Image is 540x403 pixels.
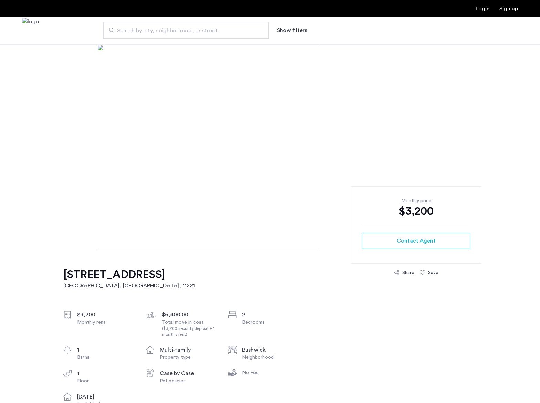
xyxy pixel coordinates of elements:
[162,311,220,319] div: $6,400.00
[499,6,518,11] a: Registration
[103,22,269,39] input: Apartment Search
[162,326,220,337] div: ($3,200 security deposit + 1 month's rent)
[97,44,443,251] img: [object%20Object]
[63,282,195,290] h2: [GEOGRAPHIC_DATA], [GEOGRAPHIC_DATA] , 11221
[77,346,135,354] div: 1
[162,319,220,337] div: Total move in cost
[160,346,218,354] div: multi-family
[242,346,300,354] div: Bushwick
[63,268,195,290] a: [STREET_ADDRESS][GEOGRAPHIC_DATA], [GEOGRAPHIC_DATA], 11221
[117,27,249,35] span: Search by city, neighborhood, or street.
[77,354,135,361] div: Baths
[160,369,218,377] div: Case by Case
[160,354,218,361] div: Property type
[362,204,470,218] div: $3,200
[22,18,39,43] img: logo
[77,393,135,401] div: [DATE]
[77,319,135,326] div: Monthly rent
[397,237,436,245] span: Contact Agent
[160,377,218,384] div: Pet policies
[277,26,307,35] button: Show or hide filters
[242,311,300,319] div: 2
[362,197,470,204] div: Monthly price
[63,268,195,282] h1: [STREET_ADDRESS]
[242,319,300,326] div: Bedrooms
[362,233,470,249] button: button
[476,6,490,11] a: Login
[77,369,135,377] div: 1
[428,269,438,276] div: Save
[242,369,300,376] div: No Fee
[77,377,135,384] div: Floor
[402,269,414,276] div: Share
[77,311,135,319] div: $3,200
[242,354,300,361] div: Neighborhood
[22,18,39,43] a: Cazamio Logo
